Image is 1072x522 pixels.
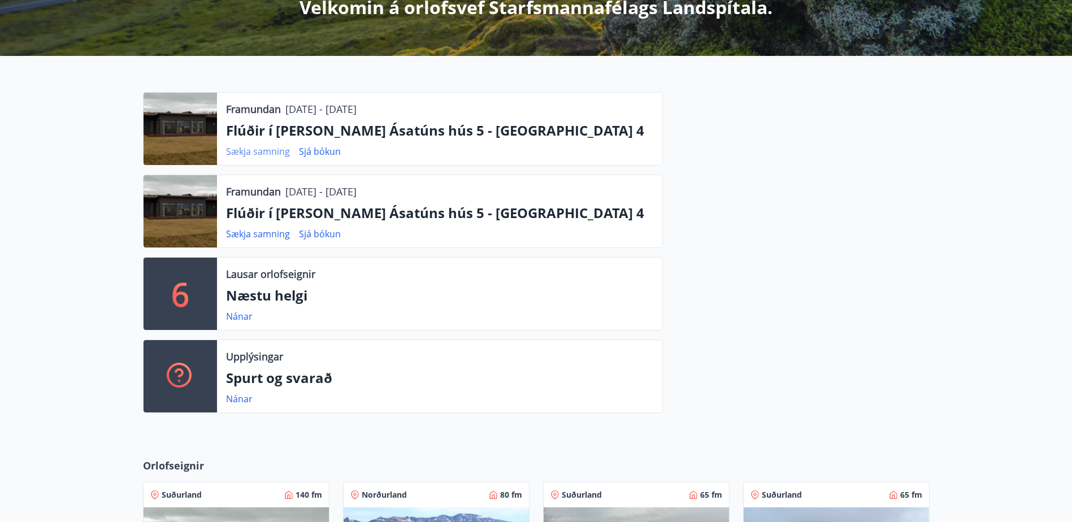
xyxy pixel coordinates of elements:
[226,349,283,364] p: Upplýsingar
[762,489,802,501] span: Suðurland
[285,184,357,199] p: [DATE] - [DATE]
[299,228,341,240] a: Sjá bókun
[285,102,357,116] p: [DATE] - [DATE]
[226,145,290,158] a: Sækja samning
[162,489,202,501] span: Suðurland
[226,310,253,323] a: Nánar
[226,393,253,405] a: Nánar
[900,489,922,501] span: 65 fm
[500,489,522,501] span: 80 fm
[226,368,653,388] p: Spurt og svarað
[226,286,653,305] p: Næstu helgi
[296,489,322,501] span: 140 fm
[700,489,722,501] span: 65 fm
[143,458,204,473] span: Orlofseignir
[171,272,189,315] p: 6
[299,145,341,158] a: Sjá bókun
[562,489,602,501] span: Suðurland
[362,489,407,501] span: Norðurland
[226,184,281,199] p: Framundan
[226,228,290,240] a: Sækja samning
[226,102,281,116] p: Framundan
[226,121,653,140] p: Flúðir í [PERSON_NAME] Ásatúns hús 5 - [GEOGRAPHIC_DATA] 4
[226,267,315,281] p: Lausar orlofseignir
[226,203,653,223] p: Flúðir í [PERSON_NAME] Ásatúns hús 5 - [GEOGRAPHIC_DATA] 4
